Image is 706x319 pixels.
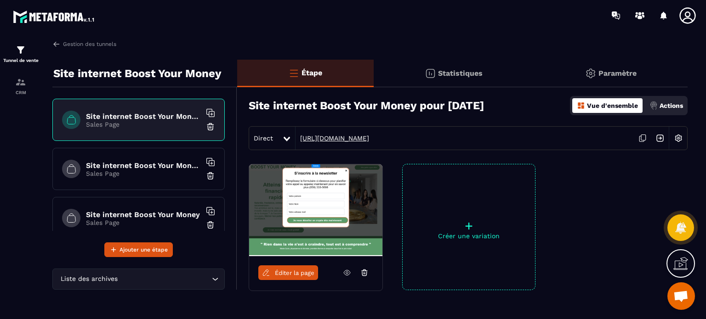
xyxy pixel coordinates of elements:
img: formation [15,45,26,56]
p: Tunnel de vente [2,58,39,63]
img: stats.20deebd0.svg [425,68,436,79]
p: Sales Page [86,219,201,226]
span: Direct [254,134,273,142]
img: trash [206,171,215,180]
a: formationformationTunnel de vente [2,38,39,70]
a: Éditer la page [258,265,318,280]
p: + [403,219,535,232]
img: trash [206,122,215,131]
button: Ajouter une étape [104,242,173,257]
div: Search for option [52,269,225,290]
a: formationformationCRM [2,70,39,102]
h6: Site internet Boost Your Money - 22/06 - todelete [86,161,201,170]
img: setting-w.858f3a88.svg [670,129,687,147]
p: Statistiques [438,69,483,78]
img: dashboard-orange.40269519.svg [577,101,585,110]
input: Search for option [120,274,210,284]
img: image [249,164,382,256]
span: Éditer la page [275,269,314,276]
a: Gestion des tunnels [52,40,116,48]
p: Paramètre [598,69,637,78]
img: bars-o.4a397970.svg [288,67,299,78]
p: Actions [660,102,683,109]
img: arrow-next.bcc2205e.svg [651,129,669,147]
img: logo [13,8,96,25]
p: CRM [2,90,39,95]
img: actions.d6e523a2.png [649,101,658,110]
img: trash [206,220,215,229]
p: Créer une variation [403,232,535,240]
p: Étape [302,68,322,77]
p: Sales Page [86,121,201,128]
h6: Site internet Boost Your Money pour [DATE] [86,112,201,121]
p: Vue d'ensemble [587,102,638,109]
img: setting-gr.5f69749f.svg [585,68,596,79]
p: Sales Page [86,170,201,177]
h6: Site internet Boost Your Money [86,210,201,219]
img: formation [15,77,26,88]
span: Ajouter une étape [120,245,168,254]
h3: Site internet Boost Your Money pour [DATE] [249,99,484,112]
img: arrow [52,40,61,48]
a: Ouvrir le chat [667,282,695,310]
a: [URL][DOMAIN_NAME] [296,134,369,142]
span: Liste des archives [58,274,120,284]
p: Site internet Boost Your Money [53,64,222,83]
